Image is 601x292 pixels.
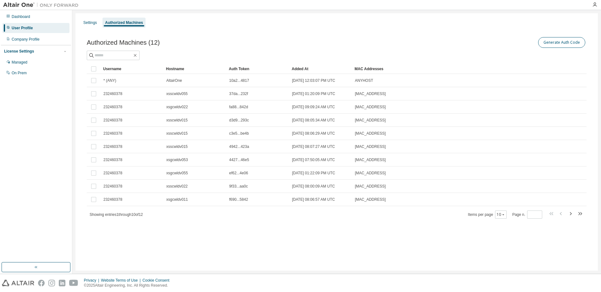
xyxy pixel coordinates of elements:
[90,212,143,217] span: Showing entries 1 through 10 of 12
[69,280,78,286] img: youtube.svg
[292,91,335,96] span: [DATE] 01:20:09 PM UTC
[166,91,188,96] span: xsscwldv055
[166,171,188,176] span: xsgcwldv055
[166,144,188,149] span: xsscwldv015
[103,144,122,149] span: 232460378
[355,91,386,96] span: [MAC_ADDRESS]
[229,197,248,202] span: f690...5842
[229,118,249,123] span: d3d9...293c
[105,20,143,25] div: Authorized Machines
[84,283,173,288] p: © 2025 Altair Engineering, Inc. All Rights Reserved.
[3,2,82,8] img: Altair One
[229,131,249,136] span: c3e5...be4b
[166,131,188,136] span: xsscwldv015
[355,104,386,109] span: [MAC_ADDRESS]
[355,157,386,162] span: [MAC_ADDRESS]
[103,197,122,202] span: 232460378
[12,25,33,31] div: User Profile
[103,118,122,123] span: 232460378
[103,91,122,96] span: 232460378
[87,39,160,46] span: Authorized Machines (12)
[292,144,335,149] span: [DATE] 08:07:27 AM UTC
[84,278,101,283] div: Privacy
[292,104,335,109] span: [DATE] 09:09:24 AM UTC
[166,78,182,83] span: AltairOne
[355,171,386,176] span: [MAC_ADDRESS]
[103,184,122,189] span: 232460378
[166,197,188,202] span: xsgcwldv011
[292,184,335,189] span: [DATE] 08:00:09 AM UTC
[101,278,142,283] div: Website Terms of Use
[12,60,27,65] div: Managed
[166,157,188,162] span: xsgcwldv053
[103,78,116,83] span: * (ANY)
[166,64,224,74] div: Hostname
[103,64,161,74] div: Username
[229,91,248,96] span: 37da...232f
[48,280,55,286] img: instagram.svg
[166,118,188,123] span: xsscwldv015
[292,118,335,123] span: [DATE] 08:05:34 AM UTC
[538,37,585,48] button: Generate Auth Code
[38,280,45,286] img: facebook.svg
[166,184,188,189] span: xsscwldv022
[355,118,386,123] span: [MAC_ADDRESS]
[292,64,350,74] div: Added At
[229,104,248,109] span: fa88...842d
[103,171,122,176] span: 232460378
[229,157,249,162] span: 4427...46e5
[103,131,122,136] span: 232460378
[103,157,122,162] span: 232460378
[355,197,386,202] span: [MAC_ADDRESS]
[355,64,521,74] div: MAC Addresses
[292,171,335,176] span: [DATE] 01:22:09 PM UTC
[292,131,335,136] span: [DATE] 08:06:29 AM UTC
[229,171,248,176] span: ef62...4e06
[292,78,335,83] span: [DATE] 12:03:07 PM UTC
[229,184,248,189] span: 9f33...aa0c
[355,78,373,83] span: ANYHOST
[497,212,505,217] button: 10
[229,144,249,149] span: 4942...423a
[2,280,34,286] img: altair_logo.svg
[512,211,542,219] span: Page n.
[292,157,335,162] span: [DATE] 07:50:05 AM UTC
[142,278,173,283] div: Cookie Consent
[12,70,27,76] div: On Prem
[12,37,40,42] div: Company Profile
[468,211,507,219] span: Items per page
[166,104,188,109] span: xsgcwldv022
[355,184,386,189] span: [MAC_ADDRESS]
[355,131,386,136] span: [MAC_ADDRESS]
[355,144,386,149] span: [MAC_ADDRESS]
[59,280,65,286] img: linkedin.svg
[12,14,30,19] div: Dashboard
[229,64,287,74] div: Auth Token
[229,78,249,83] span: 10a2...4817
[292,197,335,202] span: [DATE] 08:06:57 AM UTC
[103,104,122,109] span: 232460378
[4,49,34,54] div: License Settings
[83,20,97,25] div: Settings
